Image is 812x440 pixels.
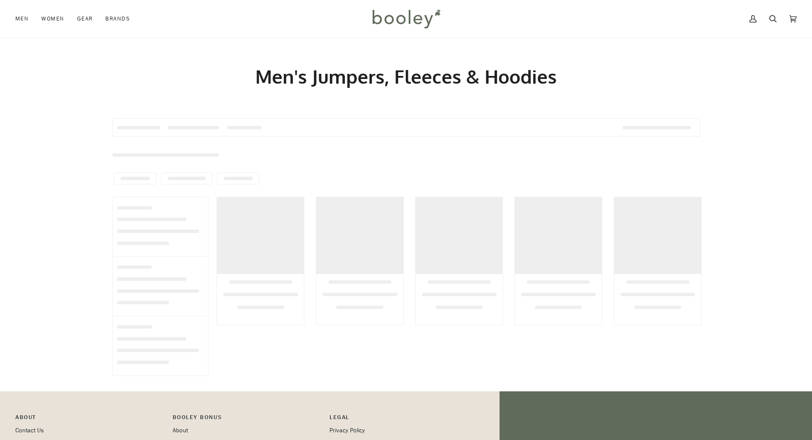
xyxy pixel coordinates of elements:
[15,15,29,23] span: Men
[329,413,478,426] p: Pipeline_Footer Sub
[41,15,64,23] span: Women
[77,15,93,23] span: Gear
[173,413,321,426] p: Booley Bonus
[113,65,700,88] h1: Men's Jumpers, Fleeces & Hoodies
[173,426,188,434] a: About
[15,413,164,426] p: Pipeline_Footer Main
[15,426,44,434] a: Contact Us
[369,6,443,31] img: Booley
[105,15,130,23] span: Brands
[329,426,365,434] a: Privacy Policy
